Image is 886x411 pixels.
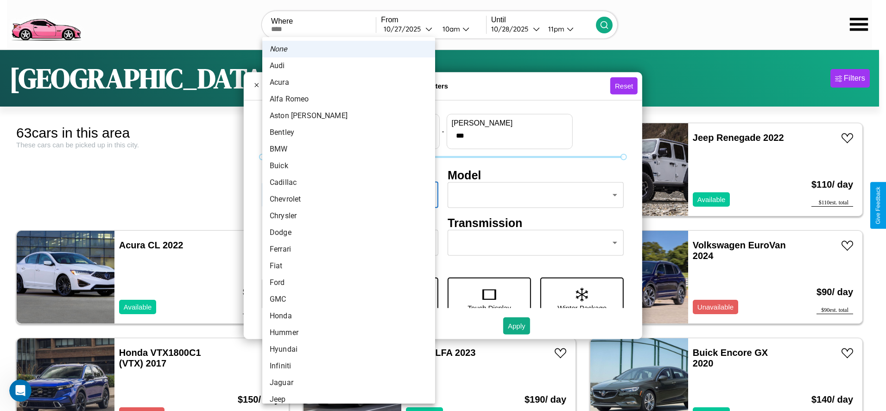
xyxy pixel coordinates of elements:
[262,57,435,74] li: Audi
[262,258,435,274] li: Fiat
[270,44,287,55] em: None
[262,291,435,308] li: GMC
[262,358,435,374] li: Infiniti
[262,107,435,124] li: Aston [PERSON_NAME]
[262,391,435,408] li: Jeep
[262,324,435,341] li: Hummer
[262,141,435,158] li: BMW
[875,187,881,224] div: Give Feedback
[262,174,435,191] li: Cadillac
[262,208,435,224] li: Chrysler
[262,224,435,241] li: Dodge
[262,91,435,107] li: Alfa Romeo
[262,191,435,208] li: Chevrolet
[262,124,435,141] li: Bentley
[262,158,435,174] li: Buick
[262,274,435,291] li: Ford
[262,308,435,324] li: Honda
[262,74,435,91] li: Acura
[262,241,435,258] li: Ferrari
[262,374,435,391] li: Jaguar
[262,341,435,358] li: Hyundai
[9,379,32,402] iframe: Intercom live chat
